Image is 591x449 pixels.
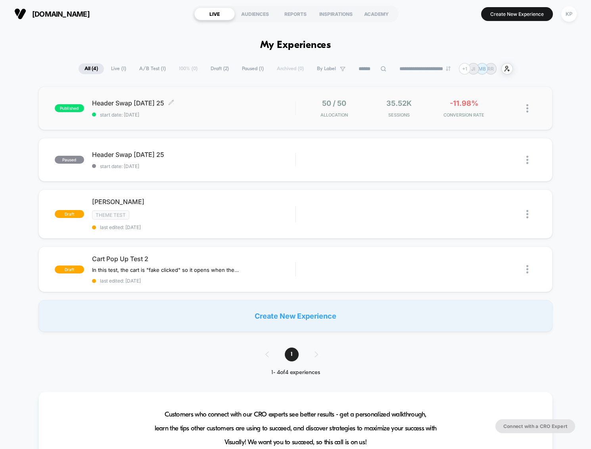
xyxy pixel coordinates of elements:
[450,99,478,107] span: -11.98%
[236,63,270,74] span: Paused ( 1 )
[526,104,528,113] img: close
[386,99,412,107] span: 35.52k
[320,112,348,118] span: Allocation
[471,66,475,72] p: JI
[79,63,104,74] span: All ( 4 )
[32,10,90,18] span: [DOMAIN_NAME]
[434,112,495,118] span: CONVERSION RATE
[275,8,316,20] div: REPORTS
[257,369,334,376] div: 1 - 4 of 4 experiences
[55,156,84,164] span: paused
[92,255,295,263] span: Cart Pop Up Test 2
[260,40,331,51] h1: My Experiences
[559,6,579,22] button: KP
[92,163,295,169] span: start date: [DATE]
[92,151,295,159] span: Header Swap [DATE] 25
[92,278,295,284] span: last edited: [DATE]
[368,112,430,118] span: Sessions
[38,300,553,332] div: Create New Experience
[14,8,26,20] img: Visually logo
[205,63,235,74] span: Draft ( 2 )
[316,8,356,20] div: INSPIRATIONS
[446,66,451,71] img: end
[194,8,235,20] div: LIVE
[322,99,346,107] span: 50 / 50
[92,99,295,107] span: Header Swap [DATE] 25
[92,210,129,220] span: Theme Test
[526,156,528,164] img: close
[92,112,295,118] span: start date: [DATE]
[317,66,336,72] span: By Label
[495,419,575,433] button: Connect with a CRO Expert
[561,6,577,22] div: KP
[55,104,84,112] span: published
[481,7,553,21] button: Create New Experience
[487,66,494,72] p: RR
[356,8,397,20] div: ACADEMY
[526,265,528,273] img: close
[235,8,275,20] div: AUDIENCES
[478,66,486,72] p: MB
[12,8,92,20] button: [DOMAIN_NAME]
[459,63,470,75] div: + 1
[55,266,84,273] span: draft
[55,210,84,218] span: draft
[92,267,239,273] span: In this test, the cart is "fake clicked" so it opens when the page is loaded and customer has ite...
[526,210,528,218] img: close
[92,198,295,206] span: [PERSON_NAME]
[105,63,132,74] span: Live ( 1 )
[133,63,172,74] span: A/B Test ( 1 )
[285,348,299,361] span: 1
[92,224,295,230] span: last edited: [DATE]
